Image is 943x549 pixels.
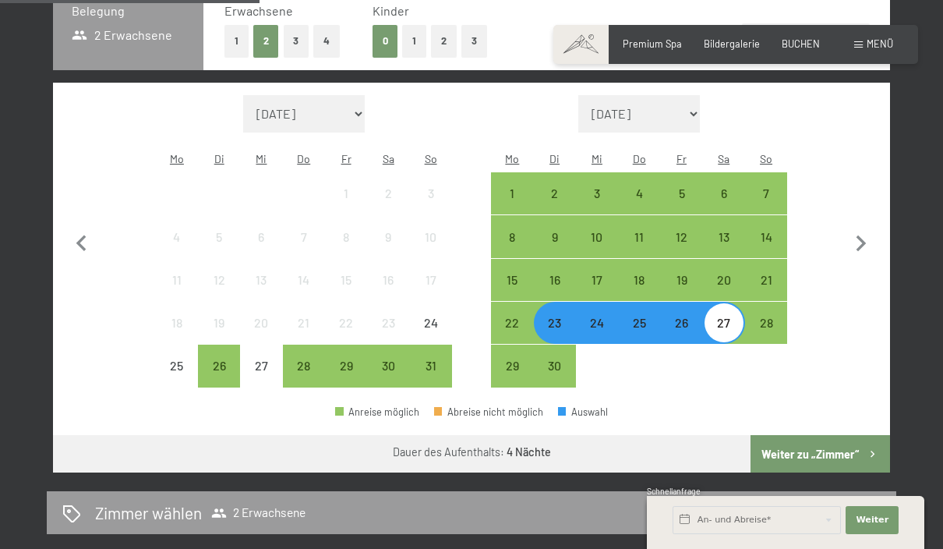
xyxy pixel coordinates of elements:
[198,259,240,301] div: Tue Aug 12 2025
[283,259,325,301] div: Thu Aug 14 2025
[703,302,745,344] div: Sat Sep 27 2025
[95,501,202,524] h2: Zimmer wählen
[493,231,532,270] div: 8
[491,172,533,214] div: Anreise möglich
[211,505,306,521] span: 2 Erwachsene
[846,506,899,534] button: Weiter
[402,25,426,57] button: 1
[576,172,618,214] div: Wed Sep 03 2025
[156,259,198,301] div: Anreise nicht möglich
[157,360,196,398] div: 25
[660,215,702,257] div: Fri Sep 12 2025
[198,215,240,257] div: Anreise nicht möglich
[534,259,576,301] div: Tue Sep 16 2025
[620,317,659,356] div: 25
[283,215,325,257] div: Thu Aug 07 2025
[409,345,451,387] div: Anreise möglich
[367,259,409,301] div: Anreise nicht möglich
[592,152,602,165] abbr: Mittwoch
[283,215,325,257] div: Anreise nicht möglich
[156,345,198,387] div: Anreise nicht möglich
[284,25,309,57] button: 3
[72,2,185,19] h3: Belegung
[747,317,786,356] div: 28
[200,360,238,398] div: 26
[409,259,451,301] div: Sun Aug 17 2025
[703,172,745,214] div: Anreise möglich
[745,215,787,257] div: Sun Sep 14 2025
[325,215,367,257] div: Anreise nicht möglich
[156,345,198,387] div: Mon Aug 25 2025
[618,259,660,301] div: Anreise möglich
[367,172,409,214] div: Sat Aug 02 2025
[240,345,282,387] div: Wed Aug 27 2025
[703,172,745,214] div: Sat Sep 06 2025
[705,231,743,270] div: 13
[393,445,551,460] div: Dauer des Aufenthalts:
[325,172,367,214] div: Fri Aug 01 2025
[200,317,238,356] div: 19
[198,302,240,344] div: Anreise nicht möglich
[367,302,409,344] div: Sat Aug 23 2025
[703,302,745,344] div: Anreise möglich
[200,274,238,313] div: 12
[461,25,487,57] button: 3
[253,25,279,57] button: 2
[745,259,787,301] div: Anreise möglich
[534,345,576,387] div: Tue Sep 30 2025
[576,259,618,301] div: Anreise möglich
[491,259,533,301] div: Anreise möglich
[620,187,659,226] div: 4
[558,407,608,417] div: Auswahl
[577,231,616,270] div: 10
[660,259,702,301] div: Fri Sep 19 2025
[782,37,820,50] a: BUCHEN
[411,317,450,356] div: 24
[493,360,532,398] div: 29
[660,259,702,301] div: Anreise möglich
[704,37,760,50] a: Bildergalerie
[409,345,451,387] div: Sun Aug 31 2025
[703,215,745,257] div: Anreise möglich
[576,172,618,214] div: Anreise möglich
[576,215,618,257] div: Anreise möglich
[240,215,282,257] div: Wed Aug 06 2025
[745,172,787,214] div: Anreise möglich
[534,259,576,301] div: Anreise möglich
[577,274,616,313] div: 17
[369,360,408,398] div: 30
[284,317,323,356] div: 21
[618,215,660,257] div: Anreise möglich
[491,302,533,344] div: Anreise möglich
[647,487,701,496] span: Schnellanfrage
[434,407,543,417] div: Abreise nicht möglich
[283,345,325,387] div: Anreise möglich
[65,95,98,388] button: Vorheriger Monat
[745,302,787,344] div: Anreise möglich
[845,95,878,388] button: Nächster Monat
[240,302,282,344] div: Wed Aug 20 2025
[224,25,249,57] button: 1
[156,302,198,344] div: Mon Aug 18 2025
[534,215,576,257] div: Anreise möglich
[705,187,743,226] div: 6
[431,25,457,57] button: 2
[373,25,398,57] button: 0
[409,172,451,214] div: Sun Aug 03 2025
[411,274,450,313] div: 17
[242,274,281,313] div: 13
[618,172,660,214] div: Anreise möglich
[660,172,702,214] div: Fri Sep 05 2025
[325,302,367,344] div: Fri Aug 22 2025
[856,514,888,526] span: Weiter
[367,259,409,301] div: Sat Aug 16 2025
[283,259,325,301] div: Anreise nicht möglich
[313,25,340,57] button: 4
[760,152,772,165] abbr: Sonntag
[493,317,532,356] div: 22
[620,231,659,270] div: 11
[618,259,660,301] div: Thu Sep 18 2025
[325,215,367,257] div: Fri Aug 08 2025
